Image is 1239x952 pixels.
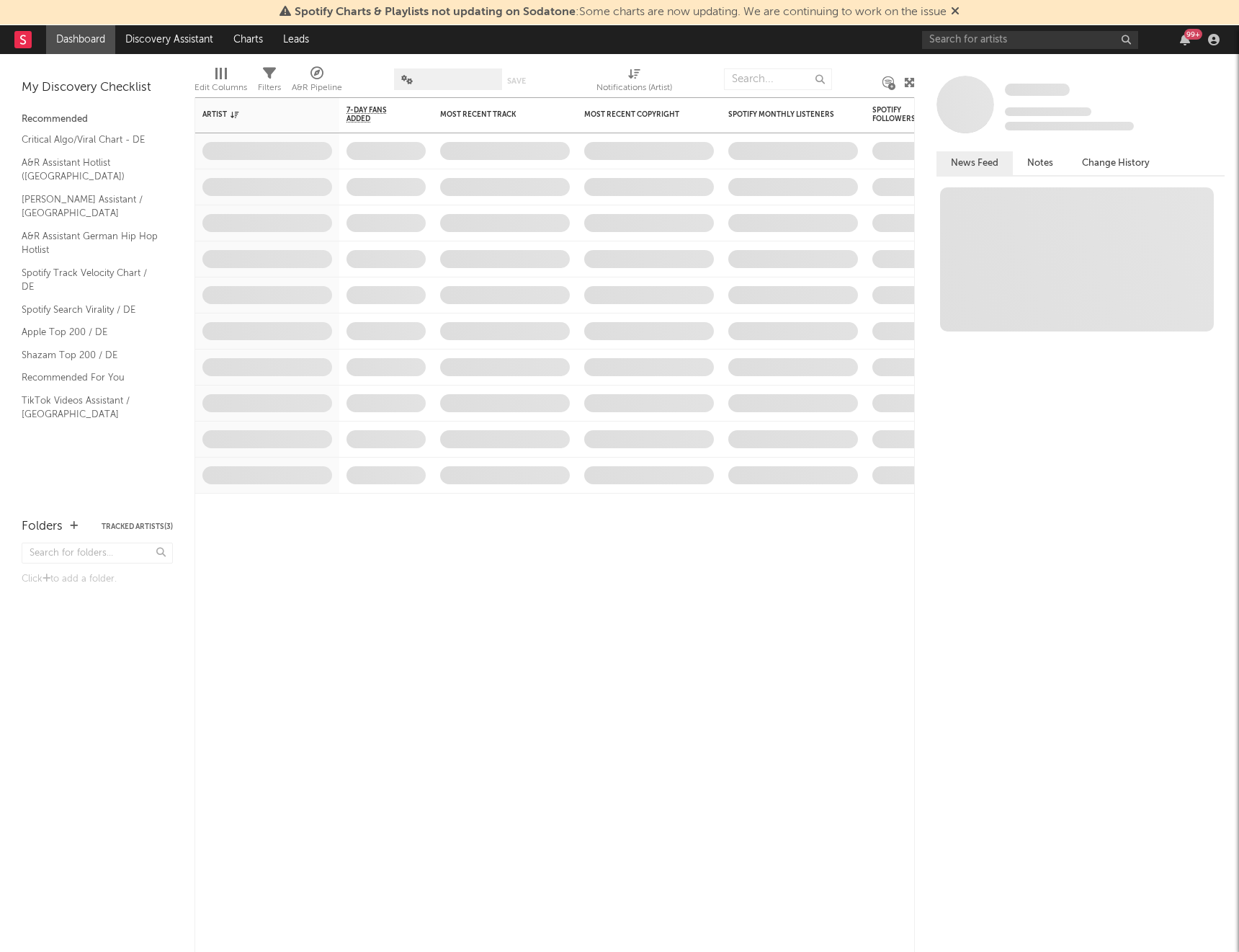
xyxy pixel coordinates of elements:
[22,265,158,295] a: Spotify Track Velocity Chart / DE
[22,228,158,258] a: A&R Assistant German Hip Hop Hotlist
[951,6,960,18] span: Dismiss
[22,111,173,128] div: Recommended
[728,110,836,119] div: Spotify Monthly Listeners
[596,61,672,103] div: Notifications (Artist)
[115,25,223,54] a: Discovery Assistant
[194,61,247,103] div: Edit Columns
[292,61,342,103] div: A&R Pipeline
[102,523,173,530] button: Tracked Artists(3)
[1005,83,1070,97] a: Some Artist
[223,25,273,54] a: Charts
[872,106,923,123] div: Spotify Followers
[295,6,947,18] span: : Some charts are now updating. We are continuing to work on the issue
[22,518,63,535] div: Folders
[22,155,158,184] a: A&R Assistant Hotlist ([GEOGRAPHIC_DATA])
[1005,122,1134,130] span: 0 fans last week
[22,571,173,588] div: Click to add a folder.
[194,79,247,97] div: Edit Columns
[258,61,281,103] div: Filters
[1180,34,1190,45] button: 99+
[440,110,548,119] div: Most Recent Track
[46,25,115,54] a: Dashboard
[22,302,158,318] a: Spotify Search Virality / DE
[346,106,404,123] span: 7-Day Fans Added
[1005,107,1091,116] span: Tracking Since: [DATE]
[22,79,173,97] div: My Discovery Checklist
[1005,84,1070,96] span: Some Artist
[22,192,158,221] a: [PERSON_NAME] Assistant / [GEOGRAPHIC_DATA]
[1184,29,1202,40] div: 99 +
[922,31,1138,49] input: Search for artists
[507,77,526,85] button: Save
[295,6,576,18] span: Spotify Charts & Playlists not updating on Sodatone
[22,324,158,340] a: Apple Top 200 / DE
[22,393,158,422] a: TikTok Videos Assistant / [GEOGRAPHIC_DATA]
[584,110,692,119] div: Most Recent Copyright
[22,370,158,386] a: Recommended For You
[1013,151,1068,175] button: Notes
[202,110,310,119] div: Artist
[22,347,158,363] a: Shazam Top 200 / DE
[936,151,1013,175] button: News Feed
[1068,151,1164,175] button: Change History
[22,132,158,148] a: Critical Algo/Viral Chart - DE
[258,79,281,97] div: Filters
[22,543,173,564] input: Search for folders...
[273,25,319,54] a: Leads
[724,68,832,90] input: Search...
[292,79,342,97] div: A&R Pipeline
[596,79,672,97] div: Notifications (Artist)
